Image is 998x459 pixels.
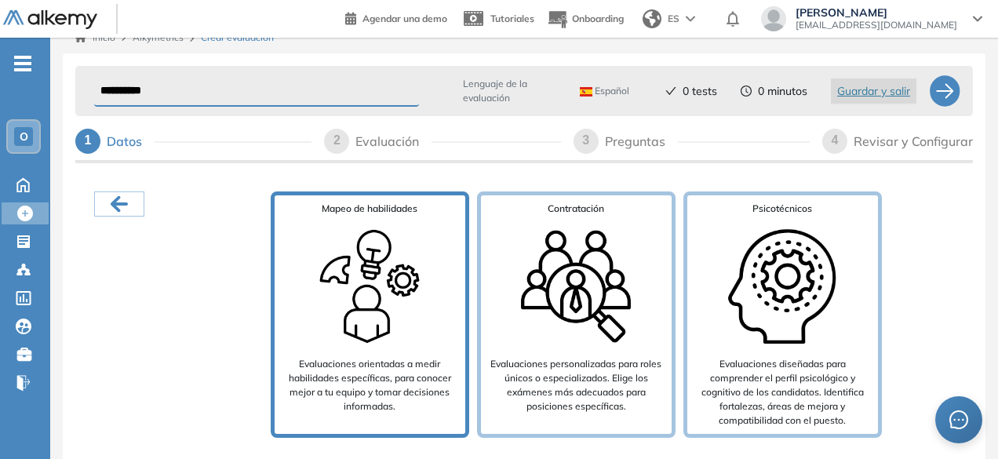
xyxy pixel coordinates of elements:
[324,129,560,154] div: 2Evaluación
[686,16,695,22] img: arrow
[14,62,31,65] i: -
[322,202,417,216] span: Mapeo de habilidades
[107,129,155,154] div: Datos
[694,357,872,428] p: Evaluaciones diseñadas para comprender el perfil psicológico y cognitivo de los candidatos. Ident...
[796,19,957,31] span: [EMAIL_ADDRESS][DOMAIN_NAME]
[665,86,676,97] span: check
[832,133,839,147] span: 4
[822,129,973,154] div: 4Revisar y Configurar
[683,83,717,100] span: 0 tests
[85,133,92,147] span: 1
[854,129,973,154] div: Revisar y Configurar
[201,31,274,45] span: Crear evaluación
[487,357,665,413] p: Evaluaciones personalizadas para roles únicos o especializados. Elige los exámenes más adecuados ...
[75,129,311,154] div: 1Datos
[463,77,558,105] span: Lenguaje de la evaluación
[831,78,916,104] button: Guardar y salir
[75,31,115,45] a: Inicio
[547,2,624,36] button: Onboarding
[307,224,432,349] img: Type of search
[580,87,592,97] img: ESP
[580,85,629,97] span: Español
[362,13,447,24] span: Agendar una demo
[355,129,432,154] div: Evaluación
[572,13,624,24] span: Onboarding
[333,133,341,147] span: 2
[3,10,97,30] img: Logo
[741,86,752,97] span: clock-circle
[796,6,957,19] span: [PERSON_NAME]
[513,224,639,349] img: Type of search
[490,13,534,24] span: Tutoriales
[582,133,589,147] span: 3
[345,8,447,27] a: Agendar una demo
[574,129,810,154] div: 3Preguntas
[605,129,678,154] div: Preguntas
[548,202,604,216] span: Contratación
[281,357,459,413] p: Evaluaciones orientadas a medir habilidades específicas, para conocer mejor a tu equipo y tomar d...
[719,224,845,349] img: Type of search
[668,12,679,26] span: ES
[949,410,968,429] span: message
[643,9,661,28] img: world
[20,130,28,143] span: O
[758,83,807,100] span: 0 minutos
[837,82,910,100] span: Guardar y salir
[752,202,812,216] span: Psicotécnicos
